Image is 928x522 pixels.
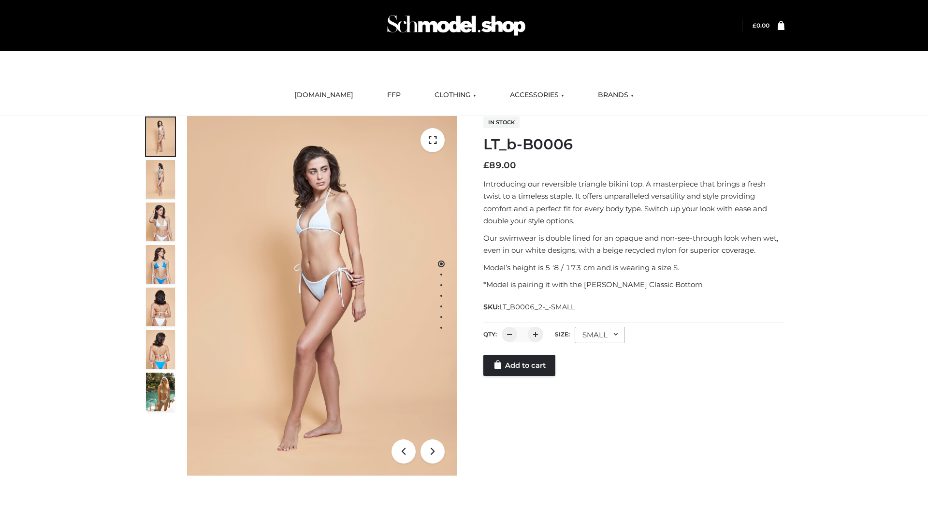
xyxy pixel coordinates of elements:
p: *Model is pairing it with the [PERSON_NAME] Classic Bottom [483,278,784,291]
span: LT_B0006_2-_-SMALL [499,303,575,311]
img: ArielClassicBikiniTop_CloudNine_AzureSky_OW114ECO_2-scaled.jpg [146,160,175,199]
label: QTY: [483,331,497,338]
a: £0.00 [753,22,769,29]
p: Our swimwear is double lined for an opaque and non-see-through look when wet, even in our white d... [483,232,784,257]
p: Model’s height is 5 ‘8 / 173 cm and is wearing a size S. [483,261,784,274]
bdi: 0.00 [753,22,769,29]
a: BRANDS [591,85,641,106]
span: £ [483,160,489,171]
a: CLOTHING [427,85,483,106]
img: ArielClassicBikiniTop_CloudNine_AzureSky_OW114ECO_7-scaled.jpg [146,288,175,326]
a: ACCESSORIES [503,85,571,106]
img: ArielClassicBikiniTop_CloudNine_AzureSky_OW114ECO_1 [187,116,457,476]
p: Introducing our reversible triangle bikini top. A masterpiece that brings a fresh twist to a time... [483,178,784,227]
img: ArielClassicBikiniTop_CloudNine_AzureSky_OW114ECO_3-scaled.jpg [146,203,175,241]
bdi: 89.00 [483,160,516,171]
a: Add to cart [483,355,555,376]
span: £ [753,22,756,29]
img: Arieltop_CloudNine_AzureSky2.jpg [146,373,175,411]
img: ArielClassicBikiniTop_CloudNine_AzureSky_OW114ECO_4-scaled.jpg [146,245,175,284]
div: SMALL [575,327,625,343]
img: ArielClassicBikiniTop_CloudNine_AzureSky_OW114ECO_1-scaled.jpg [146,117,175,156]
h1: LT_b-B0006 [483,136,784,153]
a: [DOMAIN_NAME] [287,85,361,106]
img: Schmodel Admin 964 [384,6,529,44]
img: ArielClassicBikiniTop_CloudNine_AzureSky_OW114ECO_8-scaled.jpg [146,330,175,369]
a: FFP [380,85,408,106]
span: In stock [483,116,520,128]
span: SKU: [483,301,576,313]
label: Size: [555,331,570,338]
